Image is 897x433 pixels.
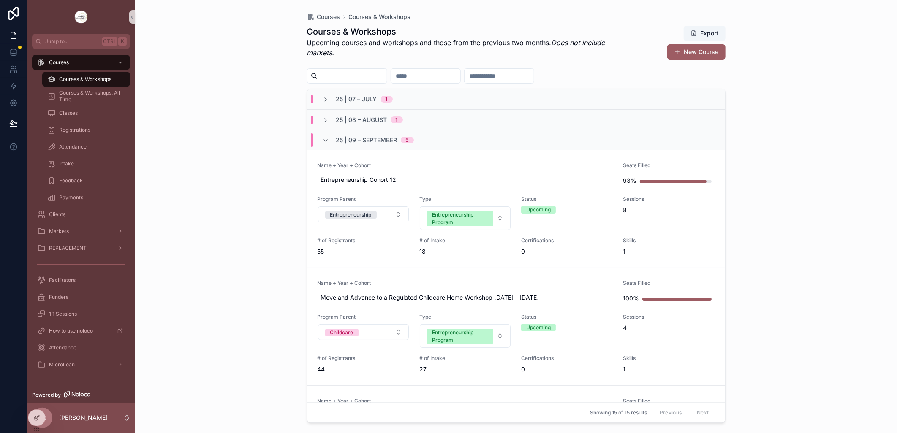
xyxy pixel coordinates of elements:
[59,177,83,184] span: Feedback
[623,355,715,362] span: Skills
[49,211,65,218] span: Clients
[386,96,388,103] div: 1
[307,38,620,58] p: Upcoming courses and workshops and those from the previous two months.
[32,392,61,398] span: Powered by
[32,306,130,322] a: 1:1 Sessions
[330,329,353,336] div: Childcare
[623,237,715,244] span: Skills
[321,293,610,302] span: Move and Advance to a Regulated Childcare Home Workshop [DATE] - [DATE]
[318,162,613,169] span: Name + Year + Cohort
[419,237,511,244] span: # of Intake
[32,323,130,338] a: How to use noloco
[42,190,130,205] a: Payments
[336,136,397,144] span: 25 | 09 – September
[623,206,715,214] span: 8
[42,173,130,188] a: Feedback
[684,26,726,41] button: Export
[521,237,613,244] span: Certifications
[318,196,409,203] span: Program Parent
[623,162,715,169] span: Seats Filled
[321,176,610,184] span: Entrepreneurship Cohort 12
[32,340,130,355] a: Attendance
[49,344,76,351] span: Attendance
[349,13,411,21] a: Courses & Workshops
[318,355,409,362] span: # of Registrants
[318,247,409,256] span: 55
[307,268,725,385] a: Name + Year + CohortMove and Advance to a Regulated Childcare Home Workshop [DATE] - [DATE]Seats ...
[623,172,636,189] div: 93%
[521,196,613,203] span: Status
[32,34,130,49] button: Jump to...CtrlK
[623,196,715,203] span: Sessions
[419,196,511,203] span: Type
[432,329,488,344] div: Entrepreneurship Program
[32,224,130,239] a: Markets
[32,207,130,222] a: Clients
[317,13,340,21] span: Courses
[318,314,409,320] span: Program Parent
[49,59,69,66] span: Courses
[42,89,130,104] a: Courses & Workshops: All Time
[623,247,715,256] span: 1
[42,139,130,154] a: Attendance
[318,237,409,244] span: # of Registrants
[27,387,135,403] a: Powered by
[59,127,90,133] span: Registrations
[49,311,77,317] span: 1:1 Sessions
[623,365,715,373] span: 1
[32,290,130,305] a: Funders
[623,290,639,307] div: 100%
[667,44,726,60] button: New Course
[318,324,409,340] button: Select Button
[42,72,130,87] a: Courses & Workshops
[590,409,647,416] span: Showing 15 of 15 results
[59,110,78,116] span: Classes
[49,245,87,252] span: REPLACEMENT
[74,10,88,24] img: App logo
[42,106,130,121] a: Classes
[32,357,130,372] a: MicroLoan
[49,277,76,284] span: Facilitators
[59,194,83,201] span: Payments
[318,398,613,404] span: Name + Year + Cohort
[307,150,725,268] a: Name + Year + CohortEntrepreneurship Cohort 12Seats Filled93%Program ParentSelect ButtonTypeSelec...
[32,241,130,256] a: REPLACEMENT
[59,414,108,422] p: [PERSON_NAME]
[318,280,613,287] span: Name + Year + Cohort
[406,137,409,143] div: 5
[336,95,377,103] span: 25 | 07 – July
[623,324,715,332] span: 4
[59,160,74,167] span: Intake
[623,280,715,287] span: Seats Filled
[419,365,511,373] span: 27
[49,361,75,368] span: MicroLoan
[318,365,409,373] span: 44
[526,324,551,331] div: Upcoming
[59,143,87,150] span: Attendance
[521,314,613,320] span: Status
[49,228,69,235] span: Markets
[42,122,130,138] a: Registrations
[521,247,613,256] span: 0
[307,38,605,57] em: Does not include markets.
[32,55,130,70] a: Courses
[432,211,488,226] div: Entrepreneurship Program
[102,37,117,46] span: Ctrl
[59,76,111,83] span: Courses & Workshops
[119,38,126,45] span: K
[521,365,613,373] span: 0
[419,247,511,256] span: 18
[419,314,511,320] span: Type
[419,355,511,362] span: # of Intake
[42,156,130,171] a: Intake
[330,211,372,219] div: Entrepreneurship
[420,206,511,230] button: Select Button
[49,294,68,300] span: Funders
[521,355,613,362] span: Certifications
[59,89,122,103] span: Courses & Workshops: All Time
[45,38,99,45] span: Jump to...
[420,324,511,348] button: Select Button
[318,206,409,222] button: Select Button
